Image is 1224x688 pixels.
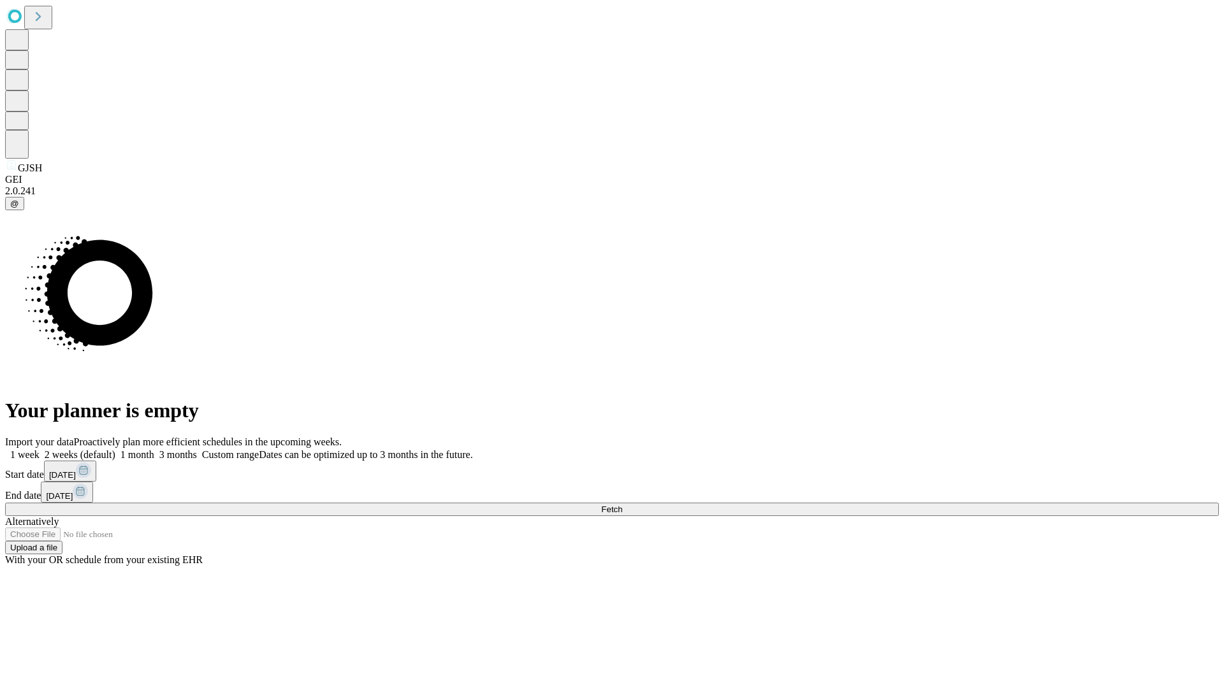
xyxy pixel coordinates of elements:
button: Upload a file [5,541,62,554]
div: End date [5,482,1219,503]
button: [DATE] [41,482,93,503]
span: 1 month [120,449,154,460]
span: 3 months [159,449,197,460]
div: 2.0.241 [5,185,1219,197]
span: Alternatively [5,516,59,527]
div: Start date [5,461,1219,482]
span: 2 weeks (default) [45,449,115,460]
div: GEI [5,174,1219,185]
h1: Your planner is empty [5,399,1219,422]
button: [DATE] [44,461,96,482]
span: Proactively plan more efficient schedules in the upcoming weeks. [74,436,342,447]
span: With your OR schedule from your existing EHR [5,554,203,565]
span: Dates can be optimized up to 3 months in the future. [259,449,472,460]
span: [DATE] [46,491,73,501]
span: Custom range [202,449,259,460]
span: [DATE] [49,470,76,480]
span: Fetch [601,505,622,514]
span: @ [10,199,19,208]
span: Import your data [5,436,74,447]
span: GJSH [18,162,42,173]
button: @ [5,197,24,210]
span: 1 week [10,449,40,460]
button: Fetch [5,503,1219,516]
